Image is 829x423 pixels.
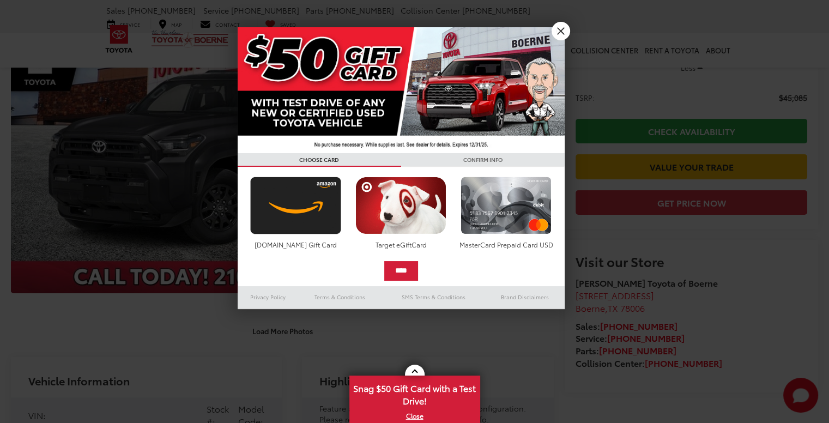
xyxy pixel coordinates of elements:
[350,377,479,410] span: Snag $50 Gift Card with a Test Drive!
[458,240,554,249] div: MasterCard Prepaid Card USD
[353,240,449,249] div: Target eGiftCard
[238,27,565,153] img: 42635_top_851395.jpg
[247,177,344,234] img: amazoncard.png
[401,153,565,167] h3: CONFIRM INFO
[247,240,344,249] div: [DOMAIN_NAME] Gift Card
[382,291,485,304] a: SMS Terms & Conditions
[353,177,449,234] img: targetcard.png
[298,291,382,304] a: Terms & Conditions
[485,291,565,304] a: Brand Disclaimers
[458,177,554,234] img: mastercard.png
[238,153,401,167] h3: CHOOSE CARD
[238,291,299,304] a: Privacy Policy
